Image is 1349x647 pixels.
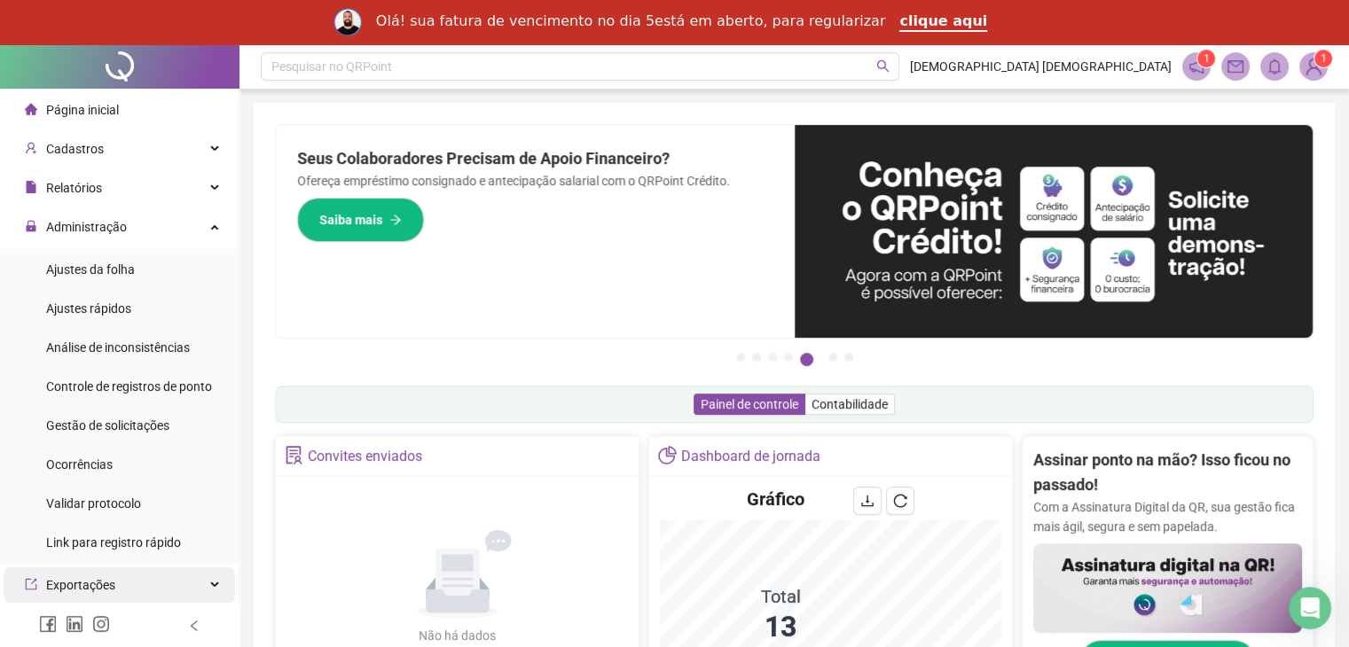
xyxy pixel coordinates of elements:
[899,12,987,32] a: clique aqui
[319,210,382,230] span: Saiba mais
[701,397,798,411] span: Painel de controle
[25,220,37,232] span: lock
[768,353,777,362] button: 3
[812,397,888,411] span: Contabilidade
[1204,52,1210,65] span: 1
[297,198,424,242] button: Saiba mais
[308,441,422,472] div: Convites enviados
[46,340,190,355] span: Análise de inconsistências
[376,626,539,645] div: Não há dados
[46,220,127,234] span: Administração
[297,171,773,191] p: Ofereça empréstimo consignado e antecipação salarial com o QRPoint Crédito.
[389,214,402,226] span: arrow-right
[92,615,110,633] span: instagram
[1227,58,1243,74] span: mail
[893,494,907,508] span: reload
[376,12,886,30] div: Olá! sua fatura de vencimento no dia 5está em aberto, para regularizar
[795,125,1314,338] img: banner%2F11e687cd-1386-4cbd-b13b-7bd81425532d.png
[46,262,135,277] span: Ajustes da folha
[860,494,874,508] span: download
[1267,58,1282,74] span: bell
[1321,52,1327,65] span: 1
[333,8,362,36] img: Profile image for Rodolfo
[844,353,853,362] button: 7
[46,301,131,316] span: Ajustes rápidos
[1033,543,1302,633] img: banner%2F02c71560-61a6-44d4-94b9-c8ab97240462.png
[1197,50,1215,67] sup: 1
[66,615,83,633] span: linkedin
[25,181,37,193] span: file
[46,142,104,156] span: Cadastros
[1188,58,1204,74] span: notification
[658,446,677,464] span: pie-chart
[1314,50,1332,67] sup: Atualize o seu contato no menu Meus Dados
[25,578,37,590] span: export
[46,496,141,511] span: Validar protocolo
[46,418,169,433] span: Gestão de solicitações
[747,487,804,511] h4: Gráfico
[39,615,57,633] span: facebook
[800,353,813,366] button: 5
[1289,587,1331,629] iframe: Intercom live chat
[1033,497,1302,536] p: Com a Assinatura Digital da QR, sua gestão fica mais ágil, segura e sem papelada.
[188,620,200,632] span: left
[46,578,115,592] span: Exportações
[784,353,793,362] button: 4
[46,103,119,117] span: Página inicial
[1033,448,1302,498] h2: Assinar ponto na mão? Isso ficou no passado!
[46,379,212,394] span: Controle de registros de ponto
[285,446,303,464] span: solution
[681,441,820,472] div: Dashboard de jornada
[46,181,102,195] span: Relatórios
[910,57,1172,76] span: [DEMOGRAPHIC_DATA] [DEMOGRAPHIC_DATA]
[736,353,745,362] button: 1
[46,457,113,472] span: Ocorrências
[876,59,890,73] span: search
[297,146,773,171] h2: Seus Colaboradores Precisam de Apoio Financeiro?
[828,353,837,362] button: 6
[752,353,761,362] button: 2
[46,535,181,550] span: Link para registro rápido
[25,103,37,115] span: home
[25,142,37,154] span: user-add
[1300,53,1327,80] img: 83511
